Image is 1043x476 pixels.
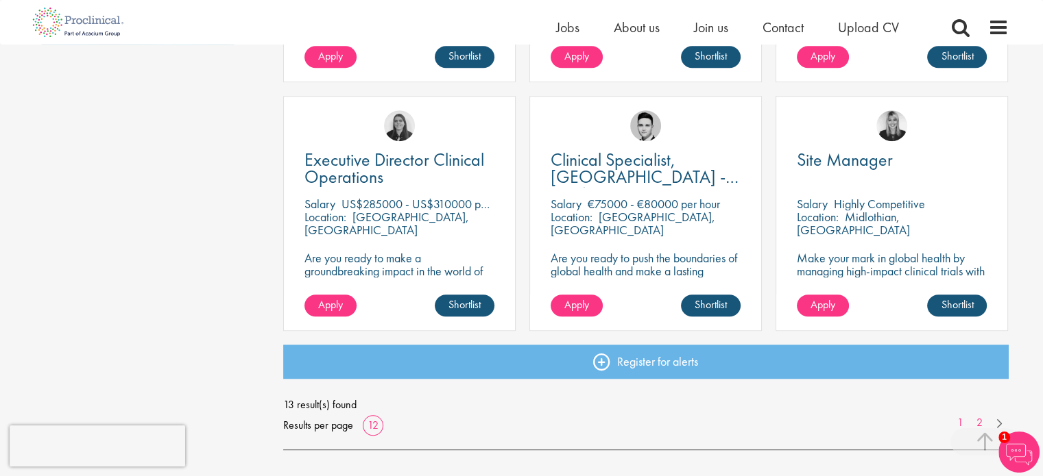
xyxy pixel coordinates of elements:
span: Location: [551,209,592,225]
span: Executive Director Clinical Operations [304,148,484,188]
span: Salary [304,196,335,212]
a: Upload CV [838,18,899,36]
a: Shortlist [927,295,987,316]
span: Apply [564,49,589,63]
a: Apply [797,46,849,68]
a: 2 [970,415,990,431]
a: Apply [304,46,357,68]
a: Executive Director Clinical Operations [304,151,494,186]
p: Midlothian, [GEOGRAPHIC_DATA] [797,209,910,238]
a: Contact [763,18,804,36]
p: Are you ready to make a groundbreaking impact in the world of biotechnology? Join a growing compa... [304,251,494,316]
span: 13 result(s) found [283,394,1009,415]
img: Connor Lynes [630,110,661,141]
iframe: reCAPTCHA [10,425,185,466]
p: [GEOGRAPHIC_DATA], [GEOGRAPHIC_DATA] [304,209,469,238]
a: Apply [551,46,603,68]
a: Jobs [556,18,579,36]
span: Apply [318,49,343,63]
p: Highly Competitive [834,196,925,212]
a: Shortlist [681,295,741,316]
a: Shortlist [435,46,494,68]
a: Shortlist [927,46,987,68]
span: 1 [998,431,1010,443]
a: 12 [363,418,383,432]
span: Location: [304,209,346,225]
span: Apply [564,297,589,312]
a: 1 [950,415,970,431]
img: Janelle Jones [876,110,907,141]
a: Join us [694,18,728,36]
a: Apply [551,295,603,316]
span: Apply [811,49,835,63]
a: Apply [304,295,357,316]
p: €75000 - €80000 per hour [588,196,720,212]
a: Shortlist [435,295,494,316]
a: Apply [797,295,849,316]
p: Are you ready to push the boundaries of global health and make a lasting impact? This role at a h... [551,251,741,316]
img: Ciara Noble [384,110,415,141]
p: Make your mark in global health by managing high-impact clinical trials with a leading CRO. [797,251,987,290]
p: [GEOGRAPHIC_DATA], [GEOGRAPHIC_DATA] [551,209,715,238]
a: Site Manager [797,151,987,168]
span: Salary [551,196,582,212]
a: Clinical Specialist, [GEOGRAPHIC_DATA] - Cardiac [551,151,741,186]
span: Site Manager [797,148,893,171]
a: Register for alerts [283,345,1009,379]
p: US$285000 - US$310000 per annum [341,196,524,212]
span: Salary [797,196,828,212]
span: Clinical Specialist, [GEOGRAPHIC_DATA] - Cardiac [551,148,739,205]
span: Apply [318,297,343,312]
img: Chatbot [998,431,1040,473]
span: Results per page [283,415,353,436]
span: Apply [811,297,835,312]
span: Location: [797,209,839,225]
a: About us [614,18,660,36]
a: Shortlist [681,46,741,68]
